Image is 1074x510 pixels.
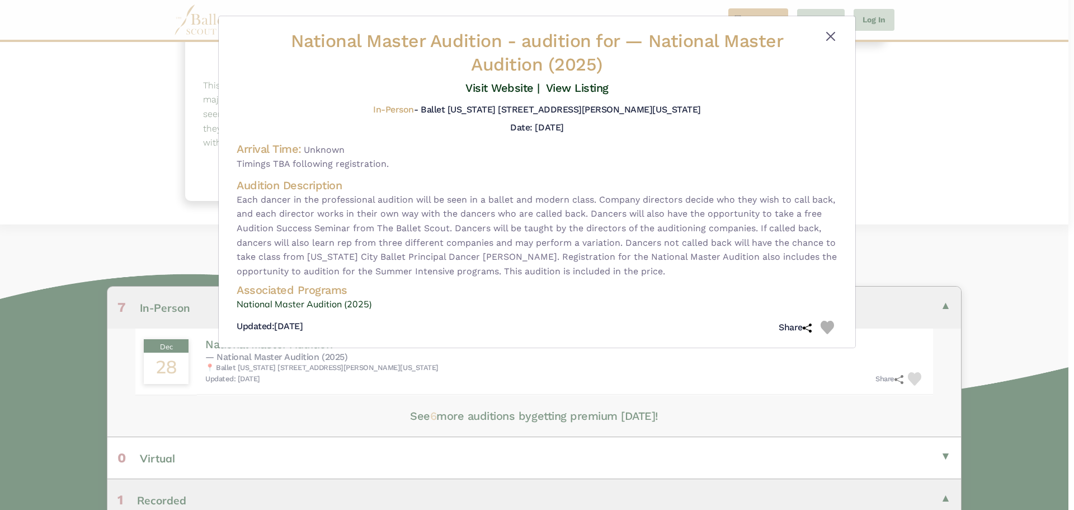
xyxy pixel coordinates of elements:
h4: Arrival Time: [237,142,302,156]
h4: Associated Programs [237,283,837,297]
button: Close [824,30,837,43]
h5: [DATE] [237,321,303,333]
span: In-Person [373,104,414,115]
a: National Master Audition (2025) [237,297,837,312]
a: View Listing [546,81,609,95]
h5: - Ballet [US_STATE] [STREET_ADDRESS][PERSON_NAME][US_STATE] [373,104,700,116]
h4: Audition Description [237,178,837,193]
h5: Date: [DATE] [510,122,563,133]
span: Timings TBA following registration. [237,157,837,171]
span: National Master Audition - [291,30,625,52]
h5: Share [779,322,812,334]
a: Visit Website | [465,81,540,95]
span: audition for [521,30,620,52]
span: Updated: [237,321,274,331]
span: — National Master Audition (2025) [471,30,783,75]
span: Each dancer in the professional audition will be seen in a ballet and modern class. Company direc... [237,193,837,279]
span: Unknown [304,144,345,155]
